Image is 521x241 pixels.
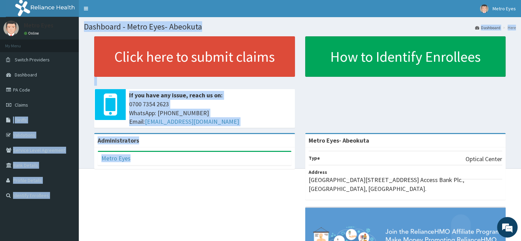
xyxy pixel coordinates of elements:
b: If you have any issue, reach us on: [129,91,223,99]
p: [GEOGRAPHIC_DATA][STREET_ADDRESS] Access Bank Plc., [GEOGRAPHIC_DATA], [GEOGRAPHIC_DATA]. [309,176,503,193]
img: User Image [3,21,19,36]
h1: Dashboard - Metro Eyes- Abeokuta [84,22,516,31]
span: Tariffs [15,117,27,123]
span: Claims [15,102,28,108]
a: [EMAIL_ADDRESS][DOMAIN_NAME] [145,118,239,125]
span: Dashboard [15,72,37,78]
a: Online [24,31,40,36]
a: Dashboard [475,25,500,31]
img: User Image [480,4,488,13]
a: How to Identify Enrollees [305,36,506,77]
a: Metro Eyes [101,154,131,162]
a: Click here to submit claims [94,36,295,77]
p: Optical Center [466,155,502,164]
p: Metro Eyes [24,22,53,28]
span: Switch Providers [15,57,50,63]
li: Here [501,25,516,31]
b: Administrators [98,136,139,144]
b: Address [309,169,327,175]
b: Type [309,155,320,161]
span: 0700 7354 2623 WhatsApp: [PHONE_NUMBER] Email: [129,100,291,126]
strong: Metro Eyes- Abeokuta [309,136,369,144]
span: Metro Eyes [493,5,516,12]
